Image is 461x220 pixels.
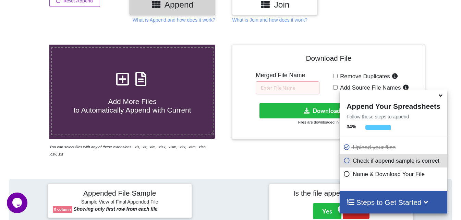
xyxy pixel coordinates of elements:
p: What is Join and how does it work? [232,16,307,23]
b: 0 column [54,207,71,211]
b: Showing only first row from each file [74,206,158,212]
button: Yes [313,203,341,219]
p: Name & Download Your File [343,170,445,178]
input: Enter File Name [256,81,319,94]
b: 34 % [347,124,356,129]
p: Upload your files [343,143,445,152]
h6: Sample View of Final Appended File [53,199,187,206]
h4: Appended File Sample [53,189,187,198]
iframe: chat widget [7,193,29,213]
span: Add Source File Names [338,84,401,91]
h5: Merged File Name [256,72,319,79]
p: Follow these steps to append [340,113,447,120]
span: Remove Duplicates [338,73,390,80]
i: You can select files with any of these extensions: .xls, .xlt, .xlm, .xlsx, .xlsm, .xltx, .xltm, ... [49,145,207,156]
button: Download File [259,103,397,118]
small: Files are downloaded in .xlsx format [298,120,359,124]
p: What is Append and how does it work? [133,16,215,23]
h4: Is the file appended correctly? [274,189,408,197]
h4: Append Your Spreadsheets [340,100,447,111]
p: Check if append sample is correct [343,157,445,165]
h4: Download File [237,50,420,69]
h4: Steps to Get Started [347,198,440,207]
span: Add More Files to Automatically Append with Current [73,97,191,114]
